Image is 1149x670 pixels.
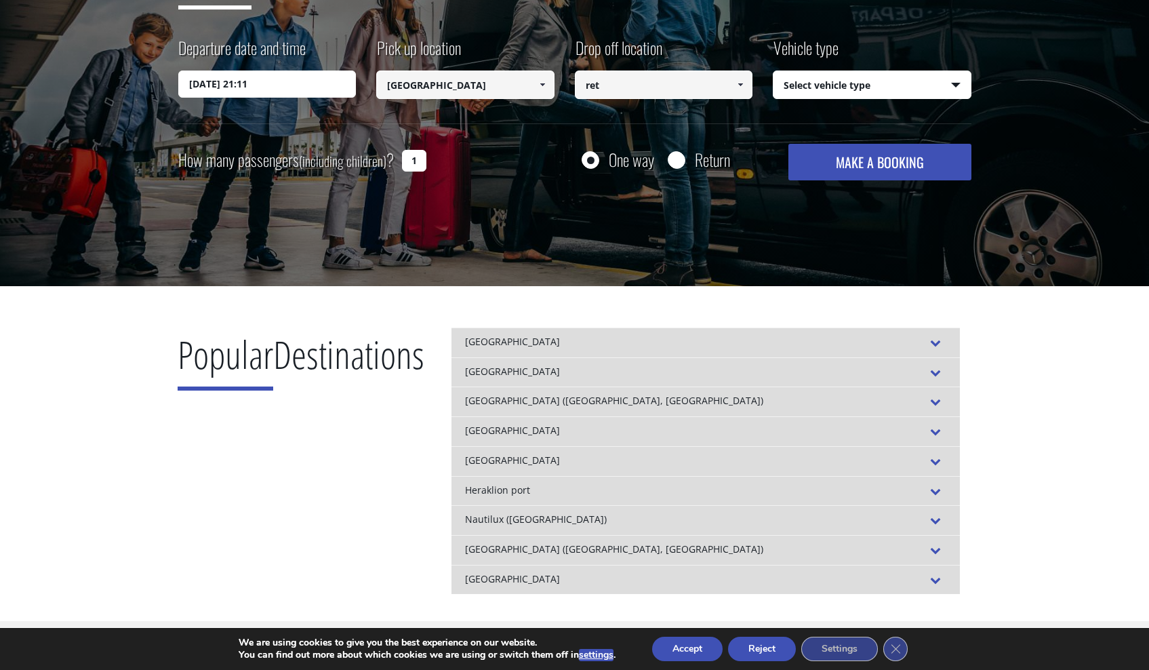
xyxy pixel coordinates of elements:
div: Nautilux ([GEOGRAPHIC_DATA]) [451,505,960,535]
span: Popular [178,328,273,391]
a: Show All Items [729,71,752,99]
button: Close GDPR Cookie Banner [883,637,908,661]
label: Pick up location [376,36,461,71]
button: Reject [728,637,796,661]
input: Select pickup location [376,71,555,99]
div: [GEOGRAPHIC_DATA] [451,357,960,387]
div: [GEOGRAPHIC_DATA] [451,446,960,476]
div: [GEOGRAPHIC_DATA] [451,416,960,446]
div: [GEOGRAPHIC_DATA] [451,328,960,357]
label: Drop off location [575,36,662,71]
label: Return [695,151,730,168]
a: Show All Items [531,71,553,99]
label: Departure date and time [178,36,306,71]
label: How many passengers ? [178,144,394,177]
input: Select drop-off location [575,71,753,99]
label: Vehicle type [773,36,839,71]
p: You can find out more about which cookies we are using or switch them off in . [239,649,616,661]
div: Heraklion port [451,476,960,506]
button: Settings [801,637,878,661]
span: Select vehicle type [773,71,971,100]
button: settings [579,649,613,661]
label: One way [609,151,654,168]
div: [GEOGRAPHIC_DATA] ([GEOGRAPHIC_DATA], [GEOGRAPHIC_DATA]) [451,387,960,416]
h2: Destinations [178,328,424,401]
button: MAKE A BOOKING [788,144,971,180]
div: [GEOGRAPHIC_DATA] ([GEOGRAPHIC_DATA], [GEOGRAPHIC_DATA]) [451,535,960,565]
button: Accept [652,637,723,661]
p: We are using cookies to give you the best experience on our website. [239,637,616,649]
small: (including children) [299,151,386,171]
div: [GEOGRAPHIC_DATA] [451,565,960,595]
